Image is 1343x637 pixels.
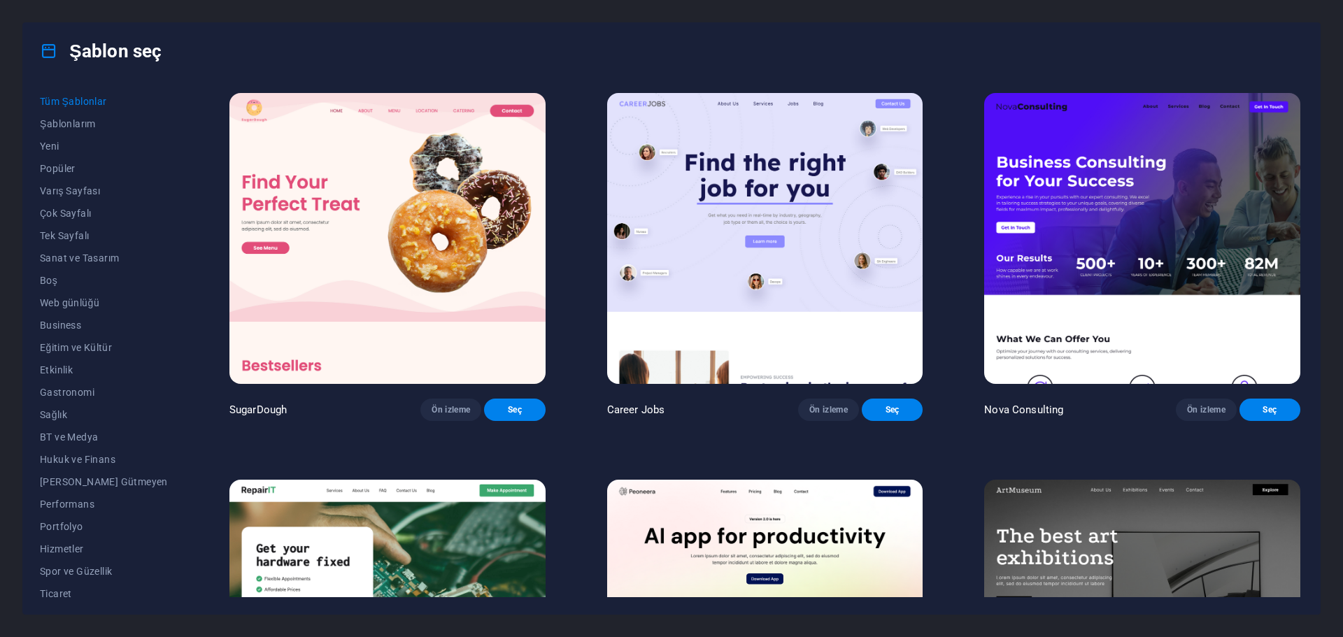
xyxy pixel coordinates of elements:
span: Spor ve Güzellik [40,566,168,577]
span: Hizmetler [40,543,168,554]
span: Seç [1251,404,1289,415]
button: Seç [1239,399,1300,421]
button: Ticaret [40,582,168,605]
span: Etkinlik [40,364,168,375]
button: Çok Sayfalı [40,202,168,224]
button: Hizmetler [40,538,168,560]
span: Portfolyo [40,521,168,532]
span: Tüm Şablonlar [40,96,168,107]
span: Seç [495,404,534,415]
span: Şablonlarım [40,118,168,129]
button: Web günlüğü [40,292,168,314]
p: Career Jobs [607,403,665,417]
span: Web günlüğü [40,297,168,308]
span: Ön izleme [432,404,470,415]
button: Sağlık [40,403,168,426]
button: Ön izleme [420,399,481,421]
span: BT ve Medya [40,431,168,443]
button: Seç [862,399,923,421]
span: Performans [40,499,168,510]
span: Gastronomi [40,387,168,398]
button: Etkinlik [40,359,168,381]
button: Portfolyo [40,515,168,538]
img: SugarDough [229,93,546,384]
button: Boş [40,269,168,292]
span: Ön izleme [809,404,848,415]
button: Business [40,314,168,336]
span: Sanat ve Tasarım [40,252,168,264]
span: Boş [40,275,168,286]
button: BT ve Medya [40,426,168,448]
button: Performans [40,493,168,515]
button: Seç [484,399,545,421]
h4: Şablon seç [40,40,162,62]
p: SugarDough [229,403,287,417]
button: Hukuk ve Finans [40,448,168,471]
button: Tek Sayfalı [40,224,168,247]
span: Popüler [40,163,168,174]
button: Varış Sayfası [40,180,168,202]
button: Sanat ve Tasarım [40,247,168,269]
span: Seç [873,404,911,415]
button: Tüm Şablonlar [40,90,168,113]
img: Nova Consulting [984,93,1300,384]
p: Nova Consulting [984,403,1063,417]
span: Ön izleme [1187,404,1225,415]
button: [PERSON_NAME] Gütmeyen [40,471,168,493]
button: Popüler [40,157,168,180]
span: Hukuk ve Finans [40,454,168,465]
button: Gastronomi [40,381,168,403]
button: Şablonlarım [40,113,168,135]
span: Ticaret [40,588,168,599]
button: Ön izleme [798,399,859,421]
img: Career Jobs [607,93,923,384]
span: Varış Sayfası [40,185,168,196]
span: Sağlık [40,409,168,420]
span: Eğitim ve Kültür [40,342,168,353]
span: Çok Sayfalı [40,208,168,219]
span: [PERSON_NAME] Gütmeyen [40,476,168,487]
span: Tek Sayfalı [40,230,168,241]
span: Business [40,320,168,331]
button: Eğitim ve Kültür [40,336,168,359]
button: Spor ve Güzellik [40,560,168,582]
button: Ön izleme [1176,399,1237,421]
span: Yeni [40,141,168,152]
button: Yeni [40,135,168,157]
